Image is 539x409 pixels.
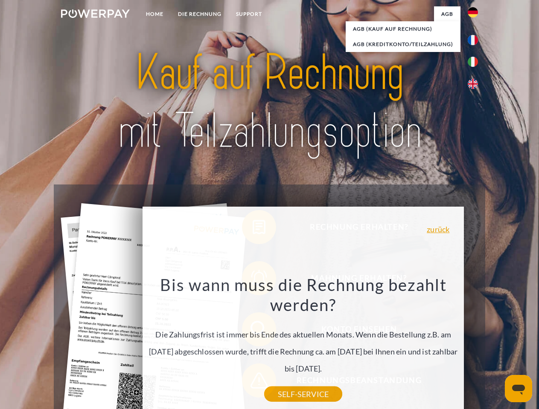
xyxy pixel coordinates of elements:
[61,9,130,18] img: logo-powerpay-white.svg
[148,274,459,315] h3: Bis wann muss die Rechnung bezahlt werden?
[468,35,478,45] img: fr
[148,274,459,394] div: Die Zahlungsfrist ist immer bis Ende des aktuellen Monats. Wenn die Bestellung z.B. am [DATE] abg...
[346,37,460,52] a: AGB (Kreditkonto/Teilzahlung)
[264,386,342,402] a: SELF-SERVICE
[505,375,532,402] iframe: Schaltfläche zum Öffnen des Messaging-Fensters
[468,79,478,89] img: en
[468,7,478,17] img: de
[468,57,478,67] img: it
[434,6,460,22] a: agb
[229,6,269,22] a: SUPPORT
[427,225,449,233] a: zurück
[82,41,457,163] img: title-powerpay_de.svg
[139,6,171,22] a: Home
[171,6,229,22] a: DIE RECHNUNG
[346,21,460,37] a: AGB (Kauf auf Rechnung)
